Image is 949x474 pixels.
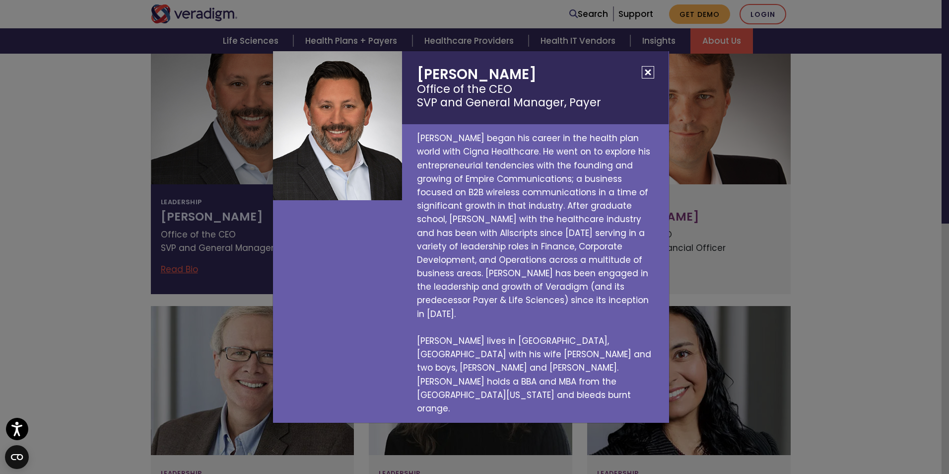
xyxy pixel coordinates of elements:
[899,424,937,462] iframe: Drift Chat Widget
[5,445,29,469] button: Open CMP widget
[402,51,669,124] h2: [PERSON_NAME]
[417,82,654,109] small: Office of the CEO SVP and General Manager, Payer
[402,124,669,423] p: [PERSON_NAME] began his career in the health plan world with Cigna Healthcare. He went on to expl...
[642,66,654,79] button: Close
